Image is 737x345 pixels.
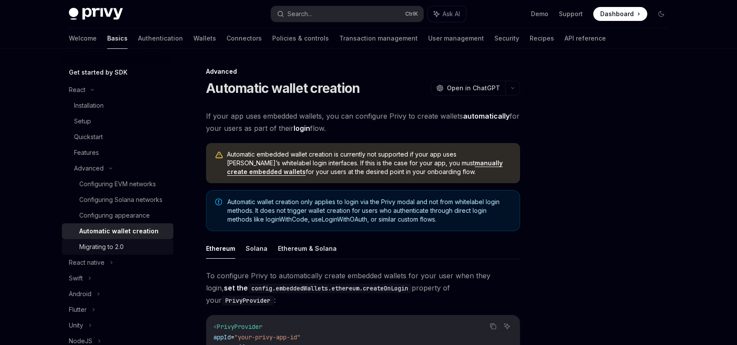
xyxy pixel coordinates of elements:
[213,333,231,341] span: appId
[206,238,235,259] button: Ethereum
[107,28,128,49] a: Basics
[74,116,91,126] div: Setup
[79,226,159,236] div: Automatic wallet creation
[559,10,583,18] a: Support
[294,124,310,133] strong: login
[501,321,513,332] button: Ask AI
[62,113,173,129] a: Setup
[431,81,505,96] button: Open in ChatGPT
[231,333,234,341] span: =
[463,112,510,120] strong: automatically
[428,28,484,49] a: User management
[271,6,423,22] button: Search...CtrlK
[654,7,668,21] button: Toggle dark mode
[217,323,262,331] span: PrivyProvider
[600,10,634,18] span: Dashboard
[494,28,519,49] a: Security
[278,238,337,259] button: Ethereum & Solana
[227,150,511,176] span: Automatic embedded wallet creation is currently not supported if your app uses [PERSON_NAME]’s wh...
[62,223,173,239] a: Automatic wallet creation
[215,198,222,205] svg: Note
[62,145,173,161] a: Features
[287,9,312,19] div: Search...
[69,257,105,268] div: React native
[405,10,418,17] span: Ctrl K
[69,304,87,315] div: Flutter
[69,67,128,78] h5: Get started by SDK
[246,238,267,259] button: Solana
[69,85,85,95] div: React
[234,333,301,341] span: "your-privy-app-id"
[227,198,511,224] span: Automatic wallet creation only applies to login via the Privy modal and not from whitelabel login...
[193,28,216,49] a: Wallets
[62,176,173,192] a: Configuring EVM networks
[69,273,83,284] div: Swift
[428,6,466,22] button: Ask AI
[62,129,173,145] a: Quickstart
[593,7,647,21] a: Dashboard
[69,8,123,20] img: dark logo
[530,28,554,49] a: Recipes
[206,270,520,306] span: To configure Privy to automatically create embedded wallets for your user when they login, proper...
[227,28,262,49] a: Connectors
[447,84,500,92] span: Open in ChatGPT
[565,28,606,49] a: API reference
[206,80,360,96] h1: Automatic wallet creation
[79,210,150,221] div: Configuring appearance
[443,10,460,18] span: Ask AI
[206,110,520,134] span: If your app uses embedded wallets, you can configure Privy to create wallets for your users as pa...
[69,320,83,331] div: Unity
[206,67,520,76] div: Advanced
[272,28,329,49] a: Policies & controls
[79,195,162,205] div: Configuring Solana networks
[339,28,418,49] a: Transaction management
[69,28,97,49] a: Welcome
[248,284,412,293] code: config.embeddedWallets.ethereum.createOnLogin
[74,147,99,158] div: Features
[62,208,173,223] a: Configuring appearance
[213,323,217,331] span: <
[74,100,104,111] div: Installation
[74,132,103,142] div: Quickstart
[62,192,173,208] a: Configuring Solana networks
[224,284,412,292] strong: set the
[222,296,274,305] code: PrivyProvider
[79,242,124,252] div: Migrating to 2.0
[62,239,173,255] a: Migrating to 2.0
[215,151,223,160] svg: Warning
[531,10,548,18] a: Demo
[487,321,499,332] button: Copy the contents from the code block
[79,179,156,189] div: Configuring EVM networks
[62,98,173,113] a: Installation
[69,289,91,299] div: Android
[138,28,183,49] a: Authentication
[74,163,104,174] div: Advanced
